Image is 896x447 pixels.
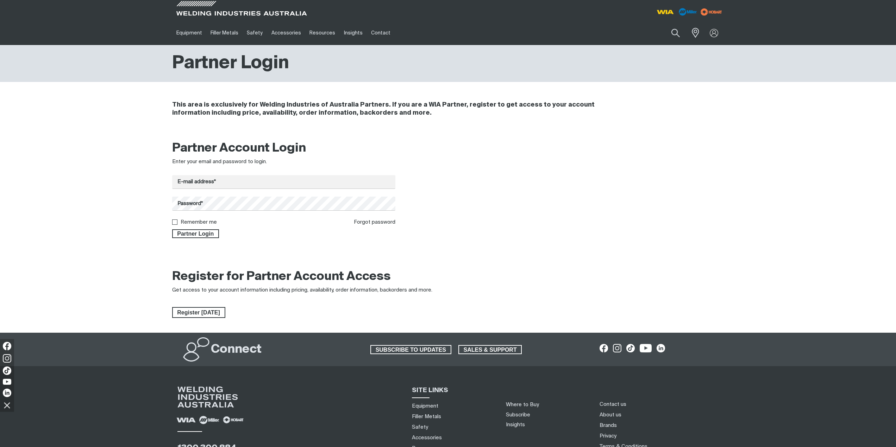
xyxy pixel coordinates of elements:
[3,389,11,397] img: LinkedIn
[172,52,289,75] h1: Partner Login
[506,422,525,427] a: Insights
[181,219,217,225] label: Remember me
[267,21,305,45] a: Accessories
[172,269,391,285] h2: Register for Partner Account Access
[172,158,396,166] div: Enter your email and password to login.
[211,342,262,357] h2: Connect
[172,21,586,45] nav: Main
[506,412,530,417] a: Subscribe
[3,354,11,363] img: Instagram
[459,345,521,354] span: SALES & SUPPORT
[600,432,616,440] a: Privacy
[3,366,11,375] img: TikTok
[305,21,339,45] a: Resources
[600,401,626,408] a: Contact us
[172,141,396,156] h2: Partner Account Login
[367,21,395,45] a: Contact
[3,379,11,385] img: YouTube
[172,287,432,293] span: Get access to your account information including pricing, availability, order information, backor...
[506,402,539,407] a: Where to Buy
[370,345,451,354] a: SUBSCRIBE TO UPDATES
[412,423,428,431] a: Safety
[698,7,724,17] img: miller
[354,219,395,225] a: Forgot password
[172,101,630,117] h4: This area is exclusively for Welding Industries of Australia Partners. If you are a WIA Partner, ...
[172,307,225,318] a: Register Today
[173,307,225,318] span: Register [DATE]
[412,402,438,410] a: Equipment
[664,25,688,41] button: Search products
[600,411,621,419] a: About us
[206,21,243,45] a: Filler Metals
[654,25,687,41] input: Product name or item number...
[458,345,522,354] a: SALES & SUPPORT
[600,422,617,429] a: Brands
[243,21,267,45] a: Safety
[339,21,366,45] a: Insights
[412,413,441,420] a: Filler Metals
[412,434,442,441] a: Accessories
[1,399,13,411] img: hide socials
[172,21,206,45] a: Equipment
[3,342,11,350] img: Facebook
[412,387,448,394] span: SITE LINKS
[173,229,219,238] span: Partner Login
[371,345,451,354] span: SUBSCRIBE TO UPDATES
[172,229,219,238] button: Partner Login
